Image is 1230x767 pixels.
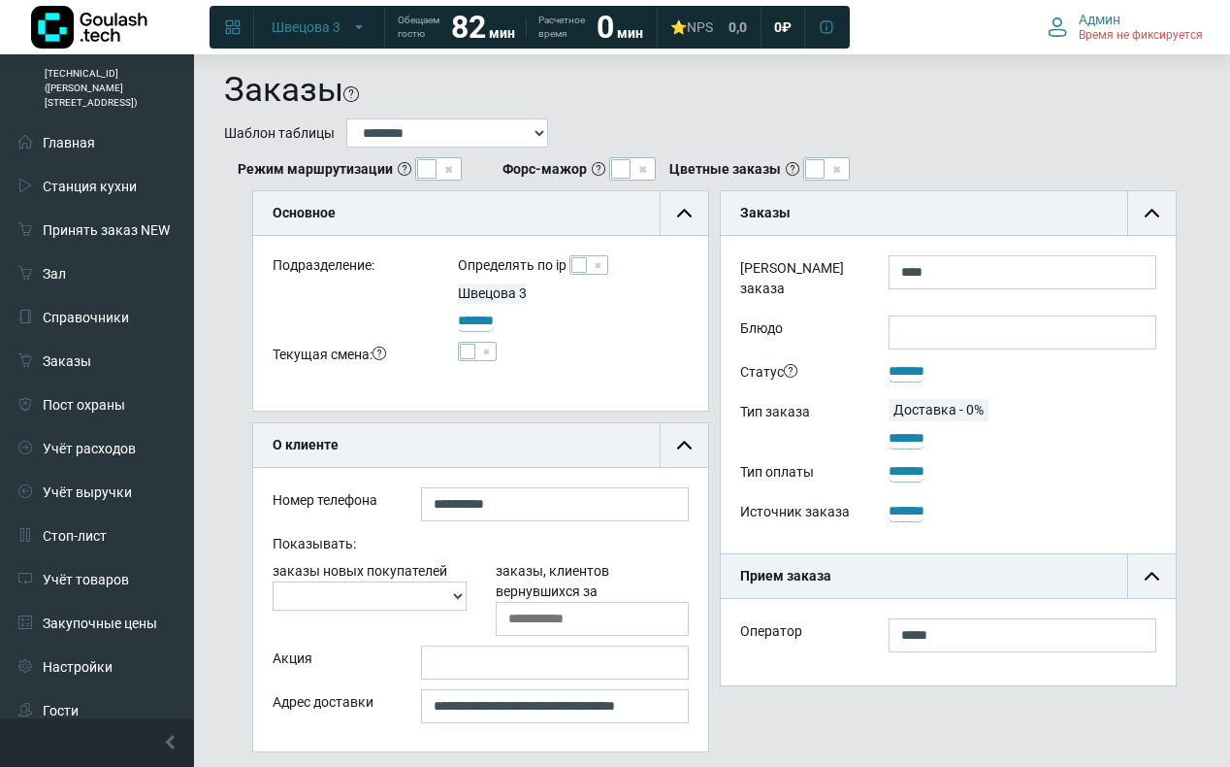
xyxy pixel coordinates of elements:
[538,14,585,41] span: Расчетное время
[687,19,713,35] span: NPS
[762,10,803,45] a: 0 ₽
[451,9,486,46] strong: 82
[726,255,874,306] label: [PERSON_NAME] заказа
[726,499,874,529] div: Источник заказа
[502,159,587,180] b: Форс-мажор
[670,18,713,36] div: ⭐
[726,399,874,450] div: Тип заказа
[1036,7,1214,48] button: Админ Время не фиксируется
[258,689,406,723] div: Адрес доставки
[273,437,339,452] b: О клиенте
[740,205,791,220] b: Заказы
[1145,206,1159,220] img: collapse
[224,70,343,111] h1: Заказы
[258,342,443,372] div: Текущая смена:
[258,487,406,521] div: Номер телефона
[889,402,988,417] span: Доставка - 0%
[458,285,527,301] span: Швецова 3
[224,123,335,144] label: Шаблон таблицы
[386,10,655,45] a: Обещаем гостю 82 мин Расчетное время 0 мин
[782,18,792,36] span: ₽
[1145,569,1159,584] img: collapse
[258,561,481,636] div: заказы новых покупателей
[481,561,704,636] div: заказы, клиентов вернувшихся за
[258,255,443,283] div: Подразделение:
[726,459,874,489] div: Тип оплаты
[1079,11,1120,28] span: Админ
[726,316,874,350] label: Блюдо
[458,255,566,276] label: Определять по ip
[677,206,692,220] img: collapse
[489,25,515,41] span: мин
[728,18,747,36] span: 0,0
[597,9,614,46] strong: 0
[258,531,703,561] div: Показывать:
[774,18,782,36] span: 0
[398,14,439,41] span: Обещаем гостю
[260,12,378,43] button: Швецова 3
[740,621,802,642] label: Оператор
[238,159,393,180] b: Режим маршрутизации
[617,25,643,41] span: мин
[740,568,831,584] b: Прием заказа
[31,6,147,49] img: Логотип компании Goulash.tech
[726,359,874,389] div: Статус
[669,159,781,180] b: Цветные заказы
[272,18,340,36] span: Швецова 3
[1079,28,1203,44] span: Время не фиксируется
[258,646,406,680] div: Акция
[677,438,692,452] img: collapse
[659,10,759,45] a: ⭐NPS 0,0
[273,205,336,220] b: Основное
